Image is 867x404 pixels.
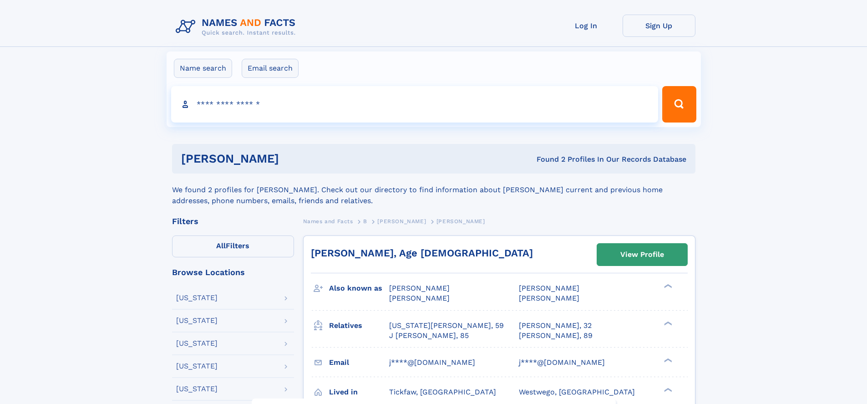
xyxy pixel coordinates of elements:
span: [PERSON_NAME] [389,294,450,302]
button: Search Button [662,86,696,123]
a: Sign Up [623,15,695,37]
span: All [216,241,226,250]
span: B [363,218,367,225]
div: ❯ [662,320,673,326]
a: [PERSON_NAME], 89 [519,331,593,341]
div: Browse Locations [172,268,294,276]
label: Email search [242,59,299,78]
div: [US_STATE] [176,340,218,347]
span: Tickfaw, [GEOGRAPHIC_DATA] [389,388,496,396]
input: search input [171,86,659,123]
h3: Email [329,355,389,370]
label: Name search [174,59,232,78]
div: ❯ [662,387,673,393]
div: View Profile [620,244,664,265]
span: [PERSON_NAME] [519,284,579,292]
span: [PERSON_NAME] [436,218,485,225]
a: J [PERSON_NAME], 85 [389,331,469,341]
span: Westwego, [GEOGRAPHIC_DATA] [519,388,635,396]
div: [US_STATE] [176,294,218,302]
div: We found 2 profiles for [PERSON_NAME]. Check out our directory to find information about [PERSON_... [172,174,695,206]
h1: [PERSON_NAME] [181,153,408,164]
div: [US_STATE] [176,363,218,370]
a: [PERSON_NAME], 32 [519,321,592,331]
label: Filters [172,235,294,257]
a: [US_STATE][PERSON_NAME], 59 [389,321,504,331]
div: [US_STATE] [176,385,218,393]
span: [PERSON_NAME] [377,218,426,225]
h3: Also known as [329,281,389,296]
h3: Lived in [329,384,389,400]
h3: Relatives [329,318,389,333]
div: Filters [172,217,294,225]
a: Names and Facts [303,215,353,227]
a: Log In [550,15,623,37]
a: [PERSON_NAME] [377,215,426,227]
img: Logo Names and Facts [172,15,303,39]
div: ❯ [662,283,673,289]
div: [US_STATE] [176,317,218,324]
span: [PERSON_NAME] [519,294,579,302]
div: Found 2 Profiles In Our Records Database [408,154,686,164]
a: View Profile [597,244,687,266]
span: [PERSON_NAME] [389,284,450,292]
a: B [363,215,367,227]
div: ❯ [662,357,673,363]
a: [PERSON_NAME], Age [DEMOGRAPHIC_DATA] [311,247,533,259]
